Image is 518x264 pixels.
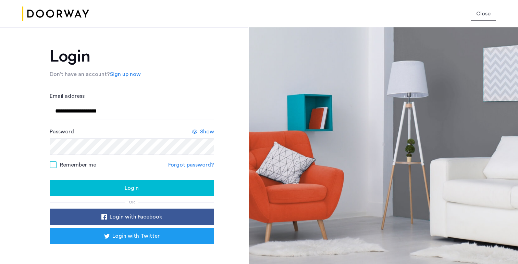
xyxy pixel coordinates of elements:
[60,161,96,169] span: Remember me
[60,246,204,261] iframe: Sign in with Google Button
[200,128,214,136] span: Show
[168,161,214,169] a: Forgot password?
[112,232,160,240] span: Login with Twitter
[476,10,491,18] span: Close
[471,7,496,21] button: button
[129,200,135,204] span: or
[50,92,85,100] label: Email address
[125,184,139,192] span: Login
[50,209,214,225] button: button
[50,180,214,196] button: button
[50,71,110,77] span: Don’t have an account?
[50,228,214,244] button: button
[50,48,214,65] h1: Login
[110,70,141,78] a: Sign up now
[50,128,74,136] label: Password
[22,1,89,27] img: logo
[110,213,162,221] span: Login with Facebook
